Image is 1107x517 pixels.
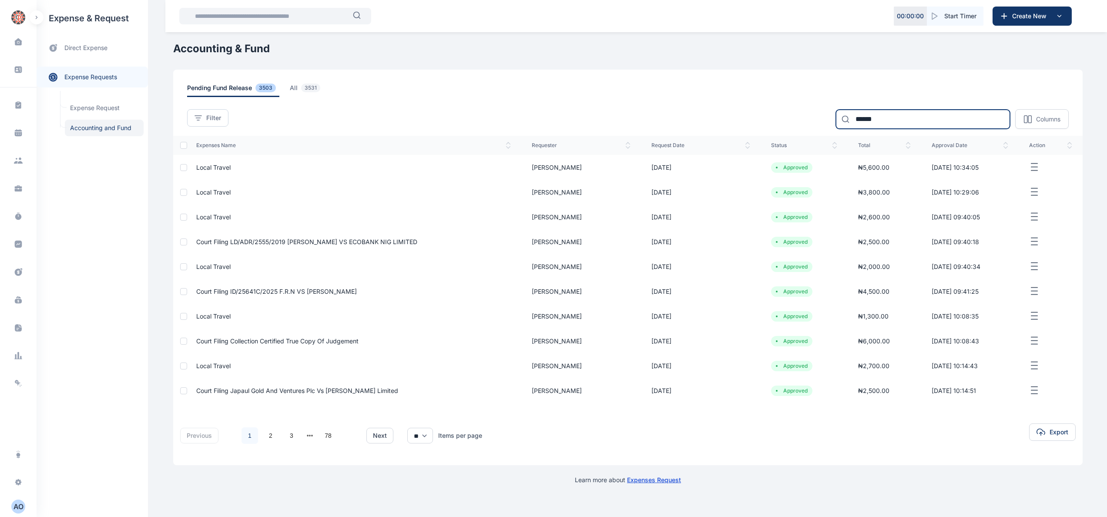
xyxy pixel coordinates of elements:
a: Local Travel [196,188,231,196]
li: 2 [262,427,279,444]
a: Local Travel [196,213,231,221]
td: [DATE] 10:29:06 [921,180,1019,205]
td: [DATE] 09:40:05 [921,205,1019,229]
a: Expense Request [65,100,144,116]
li: 上一页 [225,430,238,442]
a: all3531 [290,84,334,97]
td: [DATE] 10:14:43 [921,353,1019,378]
a: direct expense [37,37,148,60]
button: Create New [993,7,1072,26]
p: Columns [1036,115,1060,124]
li: Approved [775,387,809,394]
li: Approved [775,338,809,345]
span: ₦ 2,500.00 [858,387,889,394]
a: 78 [320,427,336,444]
span: Local Travel [196,362,231,369]
a: Expenses Request [627,476,681,483]
a: Court Filing Japaul Gold And Ventures Plc Vs [PERSON_NAME] Limited [196,387,398,394]
span: ₦ 5,600.00 [858,164,889,171]
span: status [771,142,837,149]
a: 1 [242,427,258,444]
li: 下一页 [340,430,352,442]
button: next [366,428,393,443]
li: Approved [775,313,809,320]
td: [DATE] [641,155,761,180]
span: requester [532,142,631,149]
span: ₦ 3,800.00 [858,188,890,196]
td: [PERSON_NAME] [521,279,641,304]
td: [DATE] 10:34:05 [921,155,1019,180]
span: Filter [206,114,221,122]
button: next page [307,430,313,442]
td: [DATE] 09:41:25 [921,279,1019,304]
span: action [1029,142,1072,149]
span: ₦ 2,500.00 [858,238,889,245]
td: [PERSON_NAME] [521,155,641,180]
td: [PERSON_NAME] [521,180,641,205]
span: Create New [1009,12,1054,20]
li: 向后 3 页 [304,430,316,442]
li: 78 [319,427,337,444]
a: Local Travel [196,164,231,171]
td: [DATE] [641,229,761,254]
h1: Accounting & Fund [173,42,1083,56]
td: [PERSON_NAME] [521,229,641,254]
a: Local Travel [196,312,231,320]
td: [DATE] 09:40:34 [921,254,1019,279]
span: Start Timer [944,12,976,20]
span: expenses Name [196,142,511,149]
td: [DATE] 10:08:35 [921,304,1019,329]
span: 3531 [301,84,320,92]
td: [PERSON_NAME] [521,329,641,353]
td: [PERSON_NAME] [521,378,641,403]
td: [DATE] [641,329,761,353]
span: ₦ 1,300.00 [858,312,889,320]
li: Approved [775,238,809,245]
span: ₦ 2,000.00 [858,263,890,270]
td: [DATE] [641,180,761,205]
a: Court Filing ID/25641C/2025 F.R.N VS [PERSON_NAME] [196,288,357,295]
li: Approved [775,288,809,295]
a: 3 [283,427,300,444]
li: 1 [241,427,258,444]
td: [PERSON_NAME] [521,254,641,279]
td: [PERSON_NAME] [521,353,641,378]
td: [DATE] [641,205,761,229]
p: Learn more about [575,476,681,484]
td: [DATE] 10:14:51 [921,378,1019,403]
span: ₦ 4,500.00 [858,288,889,295]
td: [DATE] [641,304,761,329]
a: expense requests [37,67,148,87]
li: Approved [775,363,809,369]
td: [DATE] [641,279,761,304]
button: Start Timer [927,7,983,26]
td: [PERSON_NAME] [521,205,641,229]
a: Local Travel [196,263,231,270]
span: ₦ 2,600.00 [858,213,890,221]
a: Accounting and Fund [65,120,144,136]
p: 00 : 00 : 00 [897,12,924,20]
li: Approved [775,189,809,196]
a: Court Filing Collection Certified true copy Of Judgement [196,337,359,345]
div: Items per page [438,431,482,440]
button: AO [11,500,25,514]
button: Columns [1015,109,1069,129]
li: Approved [775,164,809,171]
td: [DATE] 10:08:43 [921,329,1019,353]
a: Court Filing LD/ADR/2555/2019 [PERSON_NAME] VS ECOBANK NIG LIMITED [196,238,417,245]
span: 3503 [255,84,276,92]
span: ₦ 2,700.00 [858,362,889,369]
div: expense requests [37,60,148,87]
button: AO [5,500,31,514]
